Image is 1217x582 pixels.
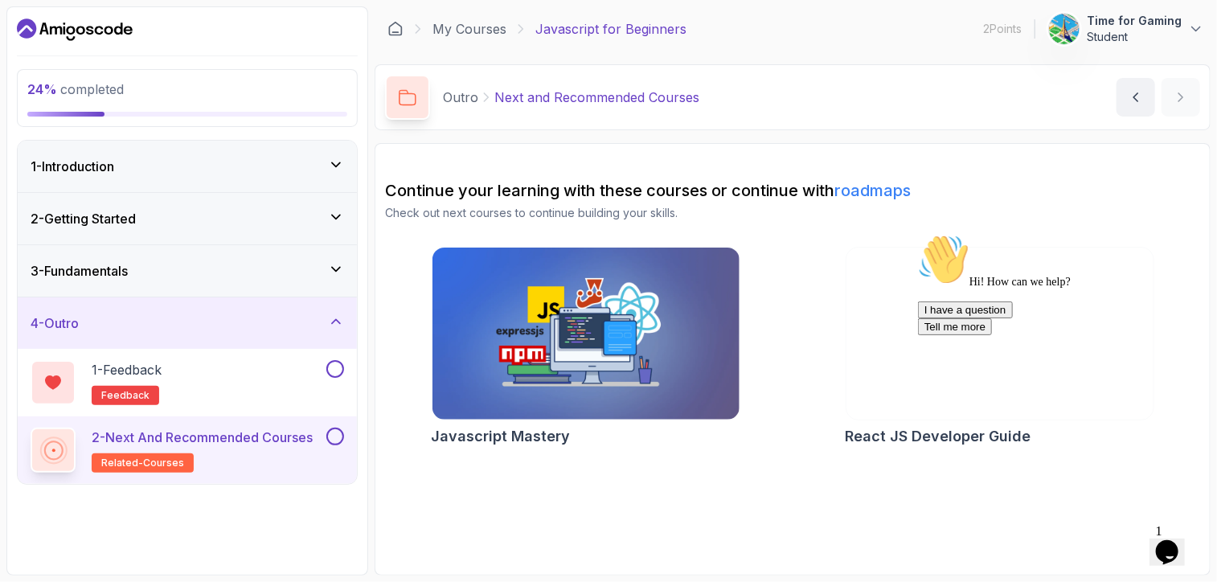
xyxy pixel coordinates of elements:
[1149,518,1201,566] iframe: chat widget
[6,74,101,91] button: I have a question
[27,81,57,97] span: 24 %
[846,425,1031,448] h2: React JS Developer Guide
[983,21,1022,37] p: 2 Points
[1162,78,1200,117] button: next content
[31,157,114,176] h3: 1 - Introduction
[846,248,1153,420] img: React JS Developer Guide card
[912,227,1201,510] iframe: chat widget
[27,81,124,97] span: completed
[101,389,150,402] span: feedback
[6,6,296,108] div: 👋Hi! How can we help?I have a questionTell me more
[834,181,911,200] a: roadmaps
[494,88,699,107] p: Next and Recommended Courses
[6,91,80,108] button: Tell me more
[6,6,58,58] img: :wave:
[17,17,133,43] a: Dashboard
[1049,14,1080,44] img: user profile image
[31,428,344,473] button: 2-Next and Recommended Coursesrelated-courses
[6,48,159,60] span: Hi! How can we help?
[18,141,357,192] button: 1-Introduction
[432,247,740,448] a: Javascript Mastery cardJavascript Mastery
[432,425,571,448] h2: Javascript Mastery
[385,205,1200,221] p: Check out next courses to continue building your skills.
[92,360,162,379] p: 1 - Feedback
[1087,29,1182,45] p: Student
[387,21,404,37] a: Dashboard
[31,360,344,405] button: 1-Feedbackfeedback
[31,261,128,281] h3: 3 - Fundamentals
[101,457,184,469] span: related-courses
[443,88,478,107] p: Outro
[31,314,79,333] h3: 4 - Outro
[18,245,357,297] button: 3-Fundamentals
[18,297,357,349] button: 4-Outro
[18,193,357,244] button: 2-Getting Started
[31,209,136,228] h3: 2 - Getting Started
[846,247,1154,448] a: React JS Developer Guide cardReact JS Developer Guide
[1117,78,1155,117] button: previous content
[385,179,1200,202] h2: Continue your learning with these courses or continue with
[1048,13,1204,45] button: user profile imageTime for GamingStudent
[432,19,506,39] a: My Courses
[92,428,313,447] p: 2 - Next and Recommended Courses
[1087,13,1182,29] p: Time for Gaming
[535,19,686,39] p: Javascript for Beginners
[432,248,740,420] img: Javascript Mastery card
